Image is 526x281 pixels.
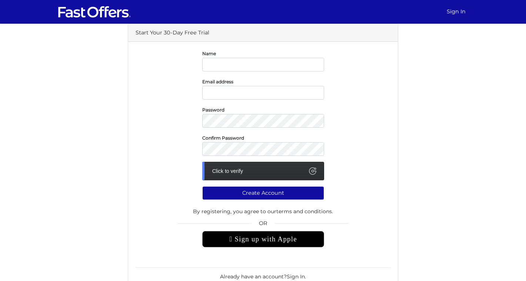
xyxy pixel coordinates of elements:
[276,208,332,215] a: terms and conditions
[128,24,398,42] div: Start Your 30-Day Free Trial
[136,200,390,219] div: By registering, you agree to our .
[202,53,216,54] label: Name
[202,219,324,231] span: OR
[444,4,469,19] a: Sign In
[202,231,324,247] div: Sign up with Apple
[202,162,324,180] div: Click to verify
[287,273,305,280] a: Sign In
[202,137,244,139] label: Confirm Password
[202,81,233,83] label: Email address
[202,109,224,111] label: Password
[136,267,390,281] div: Already have an account? .
[202,186,324,200] button: Create Account
[309,167,316,175] a: Geetest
